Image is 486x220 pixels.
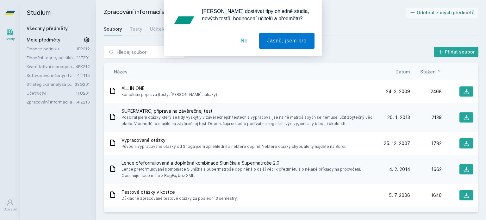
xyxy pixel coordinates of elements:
a: Kvantitativní management [27,63,76,70]
span: Lehce přeformulovaná kombinace Sluníčka a Supermatroše doplněná o další věci k předmětu a o nějak... [121,166,376,179]
a: Zpracování informací a znalostí [27,99,77,105]
span: Testové otázky v kostce [121,189,237,195]
div: 1662 [410,166,442,173]
span: 25. 12. 2007 [384,140,410,147]
span: 5. 7. 2006 [389,192,410,198]
span: kompletni priprava (testy, [PERSON_NAME], tahaky) [121,91,217,98]
a: 11F201 [77,55,90,60]
span: Stažení [420,68,437,75]
div: [PERSON_NAME] dostávat tipy ohledně studia, nových testů, hodnocení učitelů a předmětů? [197,8,315,22]
a: Účetnictví I. [27,90,76,96]
a: Uživatel [1,196,19,215]
button: Ne [233,33,256,49]
div: Uživatel [3,207,17,212]
a: 4IT115 [77,73,90,78]
a: 4EK212 [76,64,90,69]
button: Datum [396,68,410,75]
a: 1FU201 [76,91,90,96]
span: Lehce přeformulovaná a doplněná kombinace Sluníčka a Supermatroše 2.0 [121,160,376,166]
div: 2468 [410,88,442,95]
img: notification icon [171,8,197,33]
span: 4. 2. 2014 [389,166,410,173]
span: ALL IN ONE [121,85,217,91]
span: Vypracované otázky [121,137,346,143]
span: SUPERMATRO, příprava na závěrečnej test [121,108,376,114]
span: Posbíral jsem otázky který se kdy vyskytly v závěrečnejch testech a vypracoval jse na ně matroš a... [121,114,376,127]
div: 2139 [410,114,442,121]
div: 1782 [410,140,442,147]
span: 1 semestralka [121,212,171,218]
span: Důkladně zpracované testové otázky za poslední 3 semestry [121,195,237,202]
span: Původní vypracované otázky od Shoga jsem zpřehlednil a některé doplnil. Některé otázky chybí, ale... [121,143,346,150]
button: Jasně, jsem pro [259,33,315,49]
a: 3SG201 [75,82,90,87]
span: 24. 2. 2009 [386,88,410,95]
button: Název [114,68,128,75]
a: Strategická analýza pro informatiky a statistiky [27,81,75,87]
a: Finanční teorie, politika a instituce [27,54,77,61]
button: Stažení [420,68,442,75]
a: 4IZ210 [77,99,90,104]
div: 1640 [410,192,442,198]
span: 20. 1. 2013 [387,114,410,121]
a: Softwarové inženýrství [27,72,77,79]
